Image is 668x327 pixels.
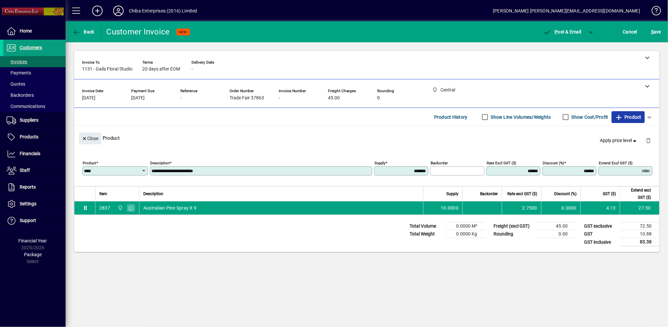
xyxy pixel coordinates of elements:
mat-label: Extend excl GST ($) [599,161,633,165]
span: 0 [377,95,380,101]
span: [DATE] [131,95,145,101]
span: GST ($) [603,190,616,197]
span: - [180,95,182,101]
mat-label: Product [83,161,96,165]
span: Communications [7,104,45,109]
button: Product [612,111,645,123]
td: GST exclusive [581,222,620,230]
span: - [279,95,280,101]
button: Back [71,26,96,38]
div: Customer Invoice [107,27,170,37]
span: 1131 - Gails Floral Studio [82,67,132,72]
a: Suppliers [3,112,66,129]
td: Total Volume [406,222,446,230]
a: Knowledge Base [647,1,660,23]
a: Reports [3,179,66,195]
button: Save [649,26,663,38]
app-page-header-button: Back [66,26,102,38]
a: Backorders [3,90,66,101]
div: [PERSON_NAME] [PERSON_NAME][EMAIL_ADDRESS][DOMAIN_NAME] [493,6,640,16]
span: S [651,29,654,34]
span: Settings [20,201,36,206]
button: Post & Email [540,26,585,38]
td: GST [581,230,620,238]
span: Description [143,190,163,197]
span: Product History [434,112,468,122]
mat-label: Description [150,161,170,165]
div: Chiba Enterprises (2016) Limited [129,6,197,16]
td: GST inclusive [581,238,620,246]
button: Cancel [621,26,639,38]
span: Rate excl GST ($) [507,190,537,197]
span: Customers [20,45,42,50]
span: [DATE] [82,95,95,101]
a: Support [3,213,66,229]
span: Reports [20,184,36,190]
td: 83.38 [620,238,659,246]
span: Apply price level [600,137,638,144]
td: Rounding [490,230,536,238]
button: Product History [432,111,470,123]
td: 45.00 [536,222,576,230]
a: Settings [3,196,66,212]
button: Add [87,5,108,17]
td: Freight (excl GST) [490,222,536,230]
span: 10.0000 [441,205,458,211]
span: - [192,67,193,72]
span: Product [615,112,641,122]
td: 27.50 [620,201,659,215]
td: 0.0000 Kg [446,230,485,238]
span: Australian Pine Spray X 9 [143,205,196,211]
td: 10.88 [620,230,659,238]
span: Invoices [7,59,27,64]
td: 4.13 [580,201,620,215]
td: 0.0000 M³ [446,222,485,230]
span: Financials [20,151,40,156]
span: Suppliers [20,117,38,123]
span: Cancel [623,27,638,37]
a: Communications [3,101,66,112]
label: Show Cost/Profit [570,114,608,120]
span: NEW [179,30,187,34]
label: Show Line Volumes/Weights [490,114,551,120]
td: 0.0000 [541,201,580,215]
div: Product [74,126,659,150]
a: Home [3,23,66,39]
a: Financials [3,146,66,162]
span: Products [20,134,38,139]
span: Home [20,28,32,33]
span: Central [116,204,124,212]
span: Extend excl GST ($) [624,187,651,201]
span: Payments [7,70,31,75]
mat-label: Backorder [431,161,448,165]
a: Payments [3,67,66,78]
span: Item [99,190,107,197]
span: Backorders [7,92,34,98]
mat-label: Discount (%) [543,161,564,165]
span: Back [72,29,94,34]
span: 45.00 [328,95,340,101]
a: Quotes [3,78,66,90]
div: 2837 [99,205,110,211]
span: ave [651,27,661,37]
span: P [555,29,558,34]
button: Close [79,133,101,144]
span: Discount (%) [554,190,577,197]
td: 0.00 [536,230,576,238]
td: Total Weight [406,230,446,238]
span: Quotes [7,81,25,87]
mat-label: Rate excl GST ($) [487,161,516,165]
span: ost & Email [543,29,581,34]
span: Supply [446,190,458,197]
app-page-header-button: Close [77,135,103,141]
button: Delete [640,133,656,148]
span: Staff [20,168,30,173]
div: 2.7500 [506,205,537,211]
span: Package [24,252,42,257]
app-page-header-button: Delete [640,137,656,143]
span: Close [82,133,99,144]
td: 72.50 [620,222,659,230]
span: 20 days after EOM [142,67,180,72]
button: Apply price level [597,135,641,147]
span: Support [20,218,36,223]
